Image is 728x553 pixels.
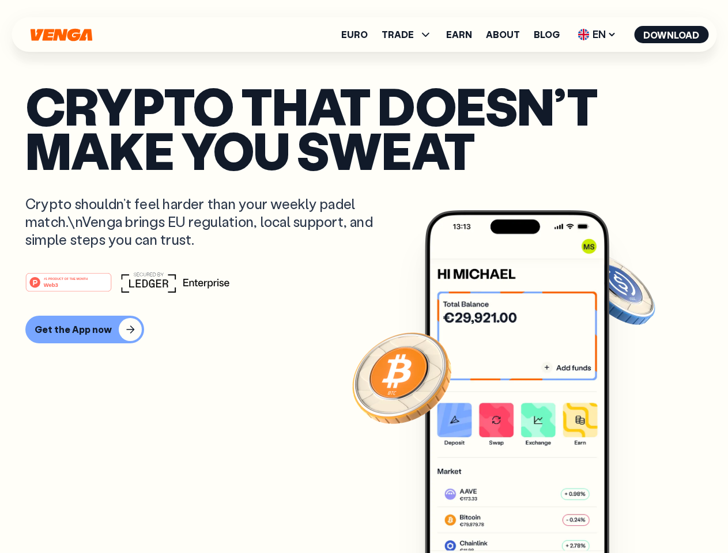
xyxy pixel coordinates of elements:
button: Download [634,26,708,43]
a: #1 PRODUCT OF THE MONTHWeb3 [25,279,112,294]
img: Bitcoin [350,325,454,429]
span: TRADE [382,28,432,41]
span: EN [574,25,620,44]
p: Crypto shouldn’t feel harder than your weekly padel match.\nVenga brings EU regulation, local sup... [25,195,390,249]
svg: Home [29,28,93,41]
span: TRADE [382,30,414,39]
a: Euro [341,30,368,39]
tspan: Web3 [44,281,58,287]
button: Get the App now [25,316,144,343]
tspan: #1 PRODUCT OF THE MONTH [44,276,88,280]
a: Get the App now [25,316,703,343]
img: flag-uk [578,29,589,40]
p: Crypto that doesn’t make you sweat [25,84,703,172]
a: Earn [446,30,472,39]
a: About [486,30,520,39]
div: Get the App now [35,324,112,335]
img: USDC coin [575,248,658,331]
a: Blog [534,30,560,39]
